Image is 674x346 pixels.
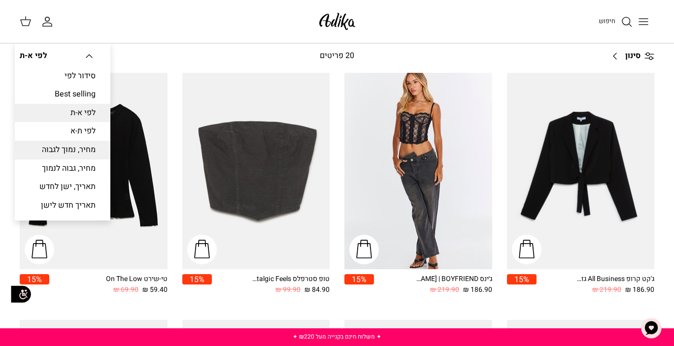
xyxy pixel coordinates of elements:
[260,50,414,63] div: 20 פריטים
[20,274,49,295] a: 15%
[625,284,654,295] span: 186.90 ₪
[413,274,492,284] div: ג׳ינס All Or Nothing [PERSON_NAME] | BOYFRIEND
[430,284,459,295] span: 219.90 ₪
[15,159,110,178] a: מחיר, גבוה לנמוך
[15,178,110,196] a: תאריך, ישן לחדש
[275,284,301,295] span: 99.90 ₪
[142,284,168,295] span: 59.40 ₪
[592,284,621,295] span: 219.90 ₪
[606,44,654,68] a: סינון
[182,274,212,284] span: 15%
[304,284,330,295] span: 84.90 ₪
[463,284,492,295] span: 186.90 ₪
[251,274,330,284] div: טופ סטרפלס Nostalgic Feels קורדרוי
[537,274,655,295] a: ג'קט קרופ All Business גזרה מחויטת 186.90 ₪ 219.90 ₪
[316,10,358,33] img: Adika IL
[15,85,110,104] a: Best selling
[20,50,47,62] span: לפי א-ת
[20,274,49,284] span: 15%
[113,284,138,295] span: 69.90 ₪
[344,73,492,269] a: ג׳ינס All Or Nothing קריס-קרוס | BOYFRIEND
[575,274,654,284] div: ג'קט קרופ All Business גזרה מחויטת
[633,11,654,32] button: Toggle menu
[49,274,168,295] a: טי-שירט On The Low 59.40 ₪ 69.90 ₪
[182,73,330,269] a: טופ סטרפלס Nostalgic Feels קורדרוי
[599,16,615,26] span: חיפוש
[374,274,492,295] a: ג׳ינס All Or Nothing [PERSON_NAME] | BOYFRIEND 186.90 ₪ 219.90 ₪
[344,274,374,284] span: 15%
[15,122,110,141] a: לפי ת-א
[637,314,666,343] button: צ'אט
[182,274,212,295] a: 15%
[15,141,110,159] a: מחיר, נמוך לגבוה
[507,73,655,269] a: ג'קט קרופ All Business גזרה מחויטת
[41,16,57,28] a: החשבון שלי
[344,274,374,295] a: 15%
[212,274,330,295] a: טופ סטרפלס Nostalgic Feels קורדרוי 84.90 ₪ 99.90 ₪
[89,274,168,284] div: טי-שירט On The Low
[507,274,537,284] span: 15%
[7,281,34,308] img: accessibility_icon02.svg
[599,16,633,28] a: חיפוש
[15,196,110,215] a: תאריך חדש לישן
[15,104,110,123] a: לפי א-ת
[507,274,537,295] a: 15%
[293,332,381,341] a: ✦ משלוח חינם בקנייה מעל ₪220 ✦
[625,50,640,63] span: סינון
[15,67,110,86] a: סידור לפי
[20,45,95,67] button: לפי א-ת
